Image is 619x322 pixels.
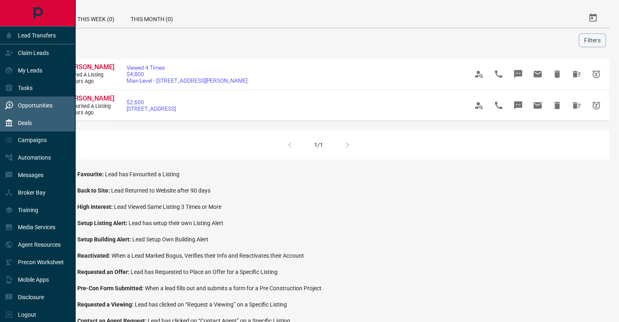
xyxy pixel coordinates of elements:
span: View Profile [469,64,489,84]
span: Hide [547,96,567,115]
div: This Week (0) [69,8,122,28]
button: Filters [579,33,606,47]
span: Hide All from Adam Mitchell [567,96,586,115]
a: $2,600[STREET_ADDRESS] [127,99,176,112]
span: $4,800 [127,71,247,77]
span: Back to Site [77,187,111,194]
span: Main Level - [STREET_ADDRESS][PERSON_NAME] [127,77,247,84]
span: Hide [547,64,567,84]
span: Lead Setup Own Building Alert [132,236,208,243]
span: Favourite [77,171,105,177]
span: [STREET_ADDRESS] [127,105,176,112]
span: Lead has setup their own Listing Alert [129,220,223,226]
span: Lead has Favourited a Listing [105,171,179,177]
span: Requested a Viewing [77,301,135,308]
span: [PERSON_NAME] [65,94,114,102]
span: Email [528,64,547,84]
span: [PERSON_NAME] [65,63,114,71]
span: Favourited a Listing [65,103,114,110]
a: [PERSON_NAME] [65,94,114,103]
span: Lead Viewed Same Listing 3 Times or More [114,204,221,210]
div: 1/1 [314,142,323,148]
span: Viewed 4 Times [127,64,247,71]
span: Lead has Requested to Place an Offer for a Specific Listing [131,269,278,275]
span: Reactivated [77,252,112,259]
span: View Profile [469,96,489,115]
span: 6 hours ago [65,110,114,116]
a: Viewed 4 Times$4,800Main Level - [STREET_ADDRESS][PERSON_NAME] [127,64,247,84]
span: High Interest [77,204,114,210]
span: Viewed a Listing [65,72,114,79]
span: 6 hours ago [65,78,114,85]
a: [PERSON_NAME] [65,63,114,72]
div: This Month (0) [122,8,181,28]
span: Setup Building Alert [77,236,132,243]
span: Hide All from Jim Redden [567,64,586,84]
span: Setup Listing Alert [77,220,129,226]
span: Snooze [586,64,606,84]
span: $2,600 [127,99,176,105]
span: Pre-Con Form Submitted [77,285,145,291]
span: Requested an Offer [77,269,131,275]
span: When a Lead Marked Bogus, Verifies their Info and Reactivates their Account [112,252,304,259]
span: Call [489,96,508,115]
span: When a lead fills out and submits a form for a Pre Construction Project [145,285,322,291]
span: Lead Returned to Website after 90 days [111,187,210,194]
span: Call [489,64,508,84]
span: Message [508,64,528,84]
span: Email [528,96,547,115]
span: Snooze [586,96,606,115]
span: Lead has clicked on “Request a Viewing” on a Specific Listing [135,301,287,308]
button: Select Date Range [583,8,603,28]
span: Message [508,96,528,115]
